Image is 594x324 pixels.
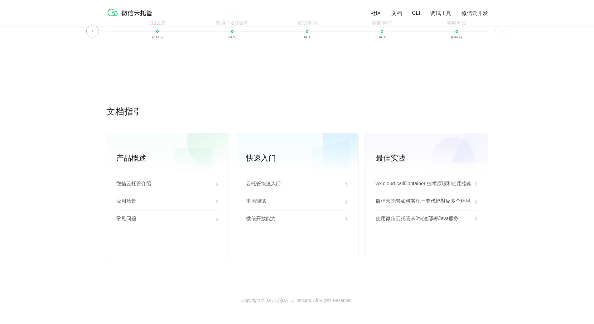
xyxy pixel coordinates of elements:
[246,215,276,223] p: 微信开放能力
[152,35,163,39] p: [DATE]
[246,210,348,228] a: 微信开放能力
[302,35,312,39] p: [DATE]
[376,176,478,193] a: wx.cloud.callContainer 技术原理和使用指南
[246,198,266,206] p: 本地调试
[246,245,348,250] a: 查看更多
[116,153,229,163] p: 产品概述
[376,193,478,210] a: 微信云托管如何实现一套代码对应多个环境
[246,181,281,188] p: 云托管快速入门
[376,245,478,250] a: 查看更多
[106,14,156,20] a: 微信云托管
[116,245,219,250] a: 查看更多
[116,176,219,193] a: 微信云托管介绍
[451,35,462,39] p: [DATE]
[116,215,136,223] p: 常见问题
[116,210,219,228] a: 常见问题
[376,153,488,163] p: 最佳实践
[430,10,452,17] a: 调试工具
[106,6,156,19] img: 微信云托管
[246,153,358,163] p: 快速入门
[246,176,348,193] a: 云托管快速入门
[227,35,238,39] p: [DATE]
[241,298,353,304] p: Copyright © [DATE]-[DATE] Tencent. All Rights Reserved.
[116,181,151,188] p: 微信云托管介绍
[371,10,381,17] a: 社区
[461,10,488,17] a: 微信云开发
[116,193,219,210] a: 应用场景
[376,210,478,228] a: 使用微信云托管从0快速部署Java服务
[246,193,348,210] a: 本地调试
[412,10,420,16] a: CLI
[376,181,472,188] p: wx.cloud.callContainer 技术原理和使用指南
[376,215,459,223] p: 使用微信云托管从0快速部署Java服务
[106,106,488,118] p: 文档指引
[391,10,402,17] a: 文档
[376,35,387,39] p: [DATE]
[116,198,136,206] p: 应用场景
[376,198,471,206] p: 微信云托管如何实现一套代码对应多个环境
